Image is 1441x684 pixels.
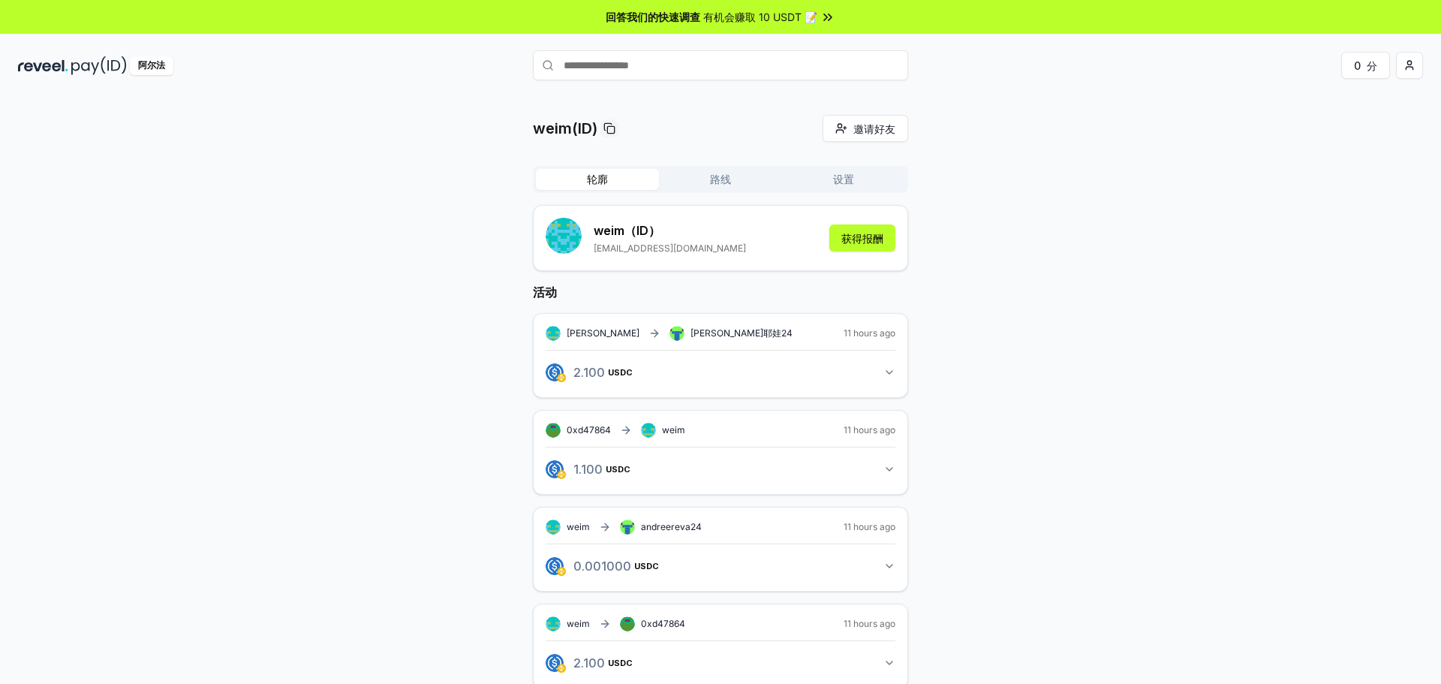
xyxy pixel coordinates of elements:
[71,56,127,75] img: 付款编号
[844,424,895,436] span: 11 hours ago
[546,460,564,478] img: logo.png
[138,59,165,71] font: 阿尔法
[567,327,639,339] font: [PERSON_NAME]
[829,224,895,252] button: 获得报酬
[703,11,817,23] font: 有机会赚取 10 USDT 📝
[557,470,566,479] img: logo.png
[844,327,895,339] span: 11 hours ago
[690,327,793,339] font: [PERSON_NAME]耶娃24
[1367,59,1377,72] font: 分
[594,243,746,254] font: [EMAIL_ADDRESS][DOMAIN_NAME]
[841,232,883,245] font: 获得报酬
[710,173,731,185] font: 路线
[546,457,895,482] button: 1.100USDC
[641,521,702,533] span: andreereva24
[853,122,895,135] font: 邀请好友
[662,424,685,436] span: weim
[567,521,590,533] span: weim
[606,11,700,23] font: 回答我们的快速调查
[567,424,611,435] span: 0xd47864
[533,119,597,137] font: weim(ID)
[844,521,895,533] span: 11 hours ago
[624,223,660,238] font: （ID）
[557,664,566,673] img: logo.png
[833,173,854,185] font: 设置
[546,654,564,672] img: logo.png
[1354,59,1361,72] font: 0
[557,373,566,382] img: logo.png
[546,650,895,676] button: 2.100USDC
[546,360,895,385] button: 2.100USDC
[546,557,564,575] img: logo.png
[533,285,557,300] font: 活动
[823,115,908,142] button: 邀请好友
[587,173,608,185] font: 轮廓
[546,553,895,579] button: 0.001000USDC
[18,56,68,75] img: 揭示黑暗
[1341,52,1390,79] button: 0分
[557,567,566,576] img: logo.png
[641,618,685,629] span: 0xd47864
[594,223,624,238] font: weim
[567,618,590,630] span: weim
[844,618,895,630] span: 11 hours ago
[546,363,564,381] img: logo.png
